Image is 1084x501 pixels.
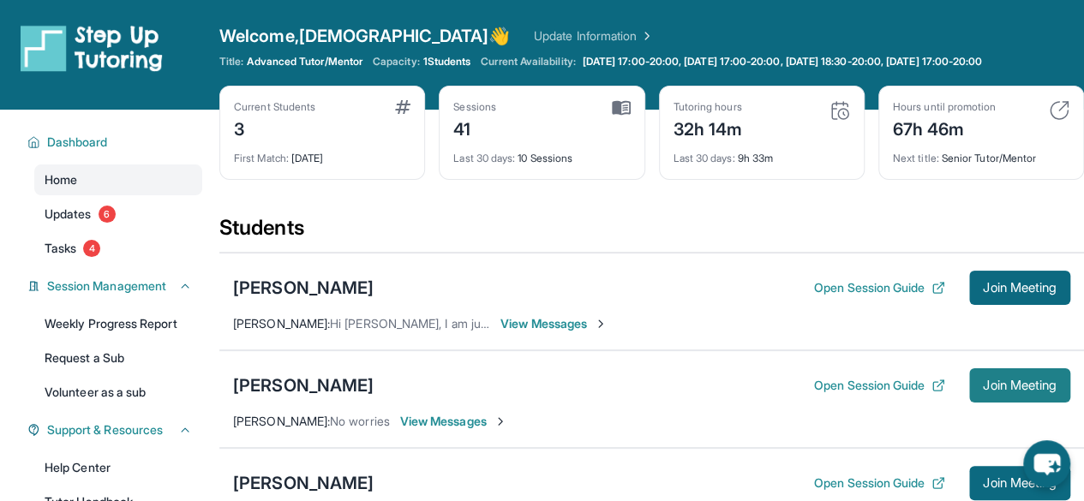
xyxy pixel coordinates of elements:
span: 4 [83,240,100,257]
span: Support & Resources [47,421,163,438]
img: card [612,100,631,116]
span: Updates [45,206,92,223]
span: Last 30 days : [674,152,735,164]
img: logo [21,24,163,72]
span: [PERSON_NAME] : [233,414,330,428]
button: Open Session Guide [814,377,945,394]
span: View Messages [400,413,507,430]
div: Hours until promotion [893,100,996,114]
div: 10 Sessions [453,141,630,165]
button: Join Meeting [969,271,1070,305]
div: [DATE] [234,141,410,165]
span: Last 30 days : [453,152,515,164]
span: Join Meeting [983,283,1057,293]
button: Open Session Guide [814,279,945,296]
a: Request a Sub [34,343,202,373]
img: Chevron-Right [594,317,608,331]
div: Sessions [453,100,496,114]
div: Senior Tutor/Mentor [893,141,1069,165]
span: Title: [219,55,243,69]
a: Updates6 [34,199,202,230]
span: Tasks [45,240,76,257]
span: Session Management [47,277,166,295]
span: Join Meeting [983,478,1057,488]
span: Capacity: [373,55,420,69]
span: Welcome, [DEMOGRAPHIC_DATA] 👋 [219,24,510,48]
button: Support & Resources [40,421,192,438]
div: [PERSON_NAME] [233,373,374,397]
span: Current Availability: [481,55,575,69]
span: 1 Students [423,55,471,69]
button: Open Session Guide [814,474,945,492]
button: Join Meeting [969,466,1070,500]
a: Volunteer as a sub [34,377,202,408]
div: 32h 14m [674,114,743,141]
a: Home [34,164,202,195]
button: chat-button [1023,440,1070,487]
img: card [1049,100,1069,121]
div: [PERSON_NAME] [233,471,374,495]
a: Update Information [534,27,654,45]
img: card [395,100,410,114]
a: [DATE] 17:00-20:00, [DATE] 17:00-20:00, [DATE] 18:30-20:00, [DATE] 17:00-20:00 [579,55,985,69]
span: Dashboard [47,134,108,151]
div: Students [219,214,1084,252]
span: [PERSON_NAME] : [233,316,330,331]
span: [DATE] 17:00-20:00, [DATE] 17:00-20:00, [DATE] 18:30-20:00, [DATE] 17:00-20:00 [583,55,982,69]
button: Dashboard [40,134,192,151]
a: Tasks4 [34,233,202,264]
div: Tutoring hours [674,100,743,114]
span: View Messages [500,315,608,332]
span: Advanced Tutor/Mentor [247,55,362,69]
div: 67h 46m [893,114,996,141]
a: Help Center [34,452,202,483]
span: Hi [PERSON_NAME], I am just confirming the tutoring session [DATE]! [330,316,705,331]
span: Next title : [893,152,939,164]
img: Chevron Right [637,27,654,45]
img: card [829,100,850,121]
button: Join Meeting [969,368,1070,403]
div: 9h 33m [674,141,850,165]
span: Home [45,171,77,188]
div: 41 [453,114,496,141]
div: Current Students [234,100,315,114]
img: Chevron-Right [494,415,507,428]
span: 6 [99,206,116,223]
button: Session Management [40,277,192,295]
div: 3 [234,114,315,141]
div: [PERSON_NAME] [233,276,374,300]
span: No worries [330,414,390,428]
a: Weekly Progress Report [34,308,202,339]
span: First Match : [234,152,289,164]
span: Join Meeting [983,380,1057,391]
